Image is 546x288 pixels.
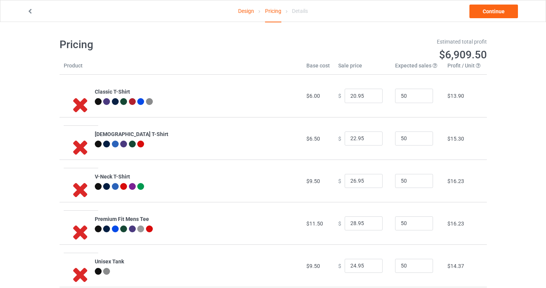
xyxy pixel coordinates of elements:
[278,38,487,45] div: Estimated total profit
[338,178,341,184] span: $
[447,221,464,227] span: $16.23
[338,93,341,99] span: $
[443,62,486,75] th: Profit / Unit
[95,174,130,180] b: V-Neck T-Shirt
[338,263,341,269] span: $
[447,178,464,184] span: $16.23
[146,98,153,105] img: heather_texture.png
[292,0,308,22] div: Details
[334,62,391,75] th: Sale price
[95,131,168,137] b: [DEMOGRAPHIC_DATA] T-Shirt
[447,263,464,269] span: $14.37
[306,221,323,227] span: $11.50
[265,0,281,22] div: Pricing
[137,225,144,232] img: heather_texture.png
[103,268,110,275] img: heather_texture.png
[95,216,149,222] b: Premium Fit Mens Tee
[391,62,443,75] th: Expected sales
[95,258,124,265] b: Unisex Tank
[60,62,91,75] th: Product
[306,93,320,99] span: $6.00
[439,49,487,61] span: $6,909.50
[469,5,518,18] a: Continue
[447,93,464,99] span: $13.90
[95,89,130,95] b: Classic T-Shirt
[60,38,268,52] h1: Pricing
[238,0,254,22] a: Design
[338,135,341,141] span: $
[306,178,320,184] span: $9.50
[302,62,334,75] th: Base cost
[447,136,464,142] span: $15.30
[306,263,320,269] span: $9.50
[338,220,341,226] span: $
[306,136,320,142] span: $6.50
